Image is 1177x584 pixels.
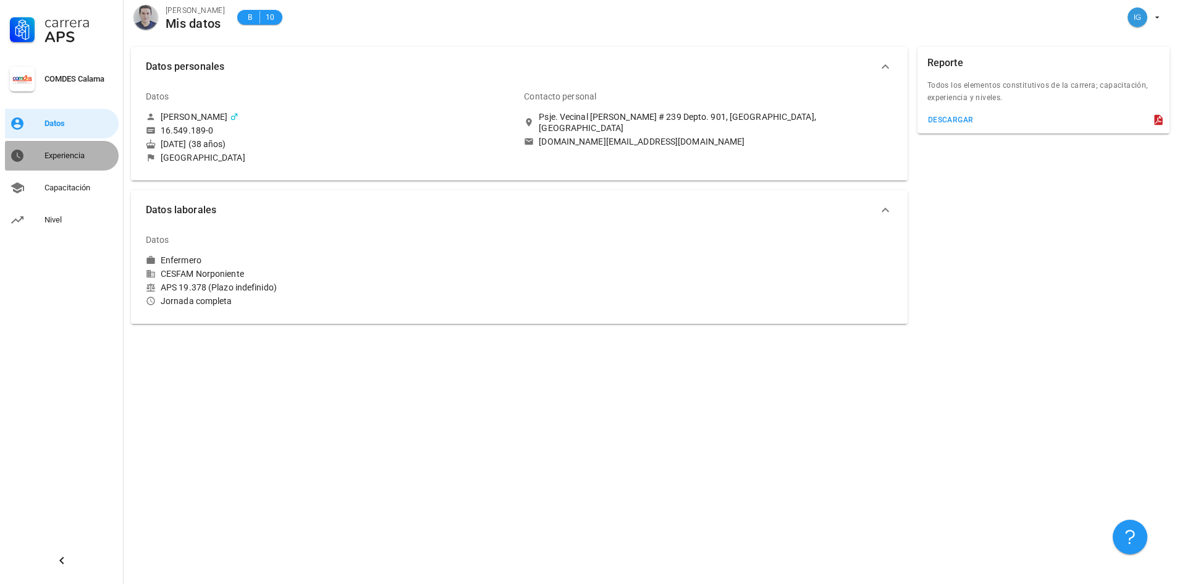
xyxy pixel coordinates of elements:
div: Enfermero [161,255,201,266]
div: CESFAM Norponiente [146,268,514,279]
div: 16.549.189-0 [161,125,213,136]
div: Mis datos [166,17,225,30]
div: Experiencia [44,151,114,161]
div: [PERSON_NAME] [161,111,227,122]
span: Datos personales [146,58,878,75]
div: APS 19.378 (Plazo indefinido) [146,282,514,293]
div: [PERSON_NAME] [166,4,225,17]
div: Todos los elementos constitutivos de la carrera; capacitación, experiencia y niveles. [918,79,1170,111]
div: Psje. Vecinal [PERSON_NAME] # 239 Depto. 901, [GEOGRAPHIC_DATA], [GEOGRAPHIC_DATA] [539,111,892,133]
div: Reporte [927,47,963,79]
button: Datos personales [131,47,908,87]
a: Capacitación [5,173,119,203]
div: APS [44,30,114,44]
div: [DATE] (38 años) [146,138,514,150]
div: Datos [146,225,169,255]
div: Nivel [44,215,114,225]
a: [DOMAIN_NAME][EMAIL_ADDRESS][DOMAIN_NAME] [524,136,892,147]
div: Jornada completa [146,295,514,307]
span: 10 [265,11,275,23]
div: Datos [44,119,114,129]
div: [DOMAIN_NAME][EMAIL_ADDRESS][DOMAIN_NAME] [539,136,745,147]
button: Datos laborales [131,190,908,230]
a: Nivel [5,205,119,235]
a: Psje. Vecinal [PERSON_NAME] # 239 Depto. 901, [GEOGRAPHIC_DATA], [GEOGRAPHIC_DATA] [524,111,892,133]
div: avatar [1128,7,1147,27]
div: Contacto personal [524,82,596,111]
button: descargar [922,111,979,129]
span: B [245,11,255,23]
div: Datos [146,82,169,111]
div: [GEOGRAPHIC_DATA] [161,152,245,163]
span: Datos laborales [146,201,878,219]
div: descargar [927,116,974,124]
a: Experiencia [5,141,119,171]
div: COMDES Calama [44,74,114,84]
div: Capacitación [44,183,114,193]
div: Carrera [44,15,114,30]
a: Datos [5,109,119,138]
div: avatar [133,5,158,30]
